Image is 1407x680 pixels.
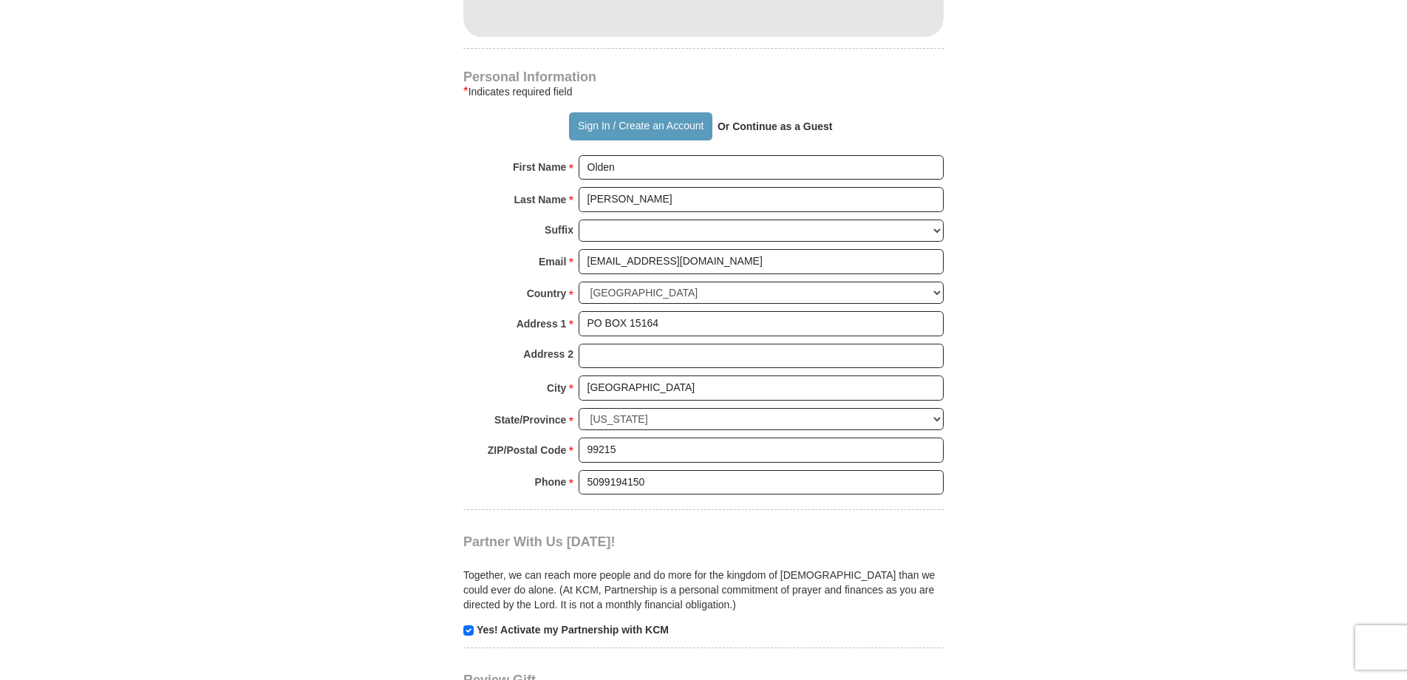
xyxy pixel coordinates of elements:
div: Indicates required field [463,83,944,101]
strong: Email [539,251,566,272]
strong: Country [527,283,567,304]
strong: Last Name [514,189,567,210]
button: Sign In / Create an Account [569,112,712,140]
strong: Or Continue as a Guest [718,120,833,132]
strong: Address 1 [517,313,567,334]
strong: Address 2 [523,344,573,364]
span: Partner With Us [DATE]! [463,534,616,549]
strong: Yes! Activate my Partnership with KCM [477,624,669,636]
strong: First Name [513,157,566,177]
strong: Phone [535,472,567,492]
strong: ZIP/Postal Code [488,440,567,460]
strong: State/Province [494,409,566,430]
strong: City [547,378,566,398]
h4: Personal Information [463,71,944,83]
p: Together, we can reach more people and do more for the kingdom of [DEMOGRAPHIC_DATA] than we coul... [463,568,944,612]
strong: Suffix [545,220,573,240]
